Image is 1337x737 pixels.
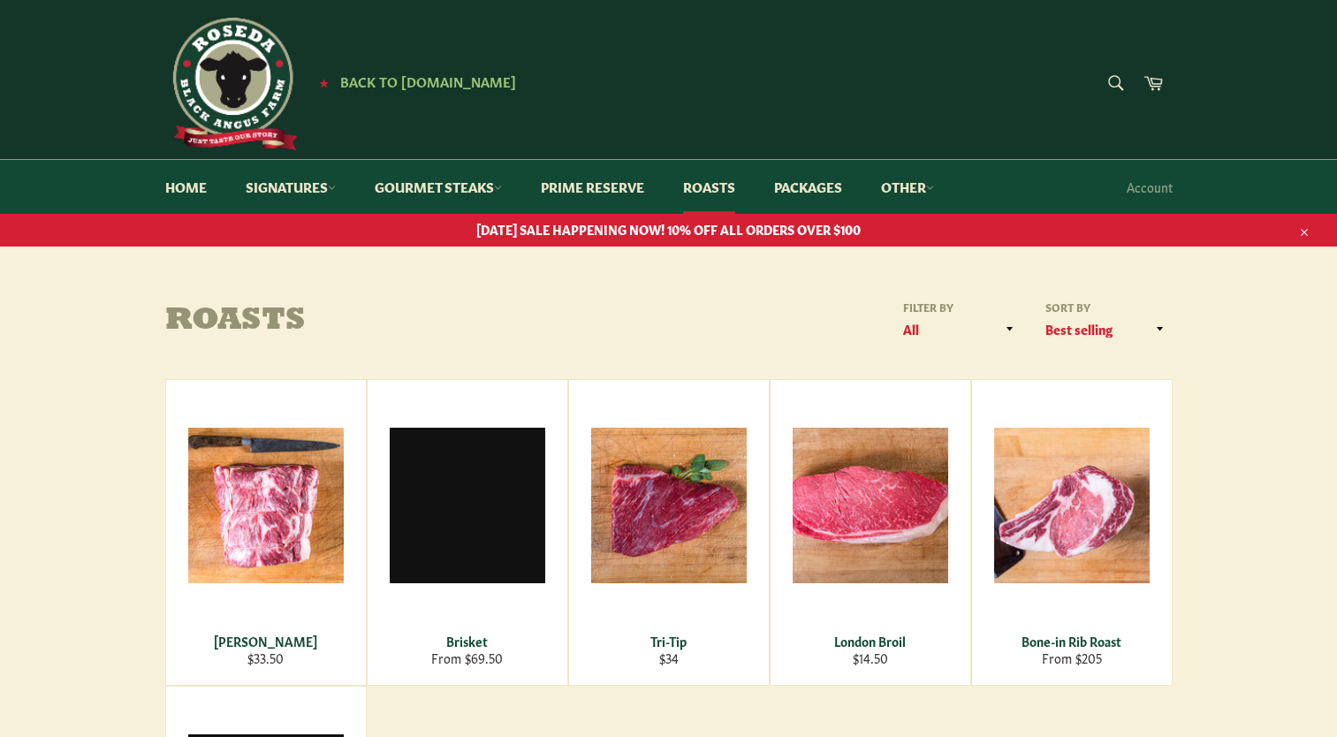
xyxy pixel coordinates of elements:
[148,160,224,214] a: Home
[357,160,520,214] a: Gourmet Steaks
[367,379,568,686] a: Brisket Brisket From $69.50
[971,379,1173,686] a: Bone-in Rib Roast Bone-in Rib Roast From $205
[378,650,556,666] div: From $69.50
[568,379,770,686] a: Tri-Tip Tri-Tip $34
[310,75,516,89] a: ★ Back to [DOMAIN_NAME]
[165,18,298,150] img: Roseda Beef
[863,160,952,214] a: Other
[994,428,1150,583] img: Bone-in Rib Roast
[340,72,516,90] span: Back to [DOMAIN_NAME]
[228,160,353,214] a: Signatures
[1118,161,1181,213] a: Account
[188,428,344,583] img: Chuck Roast
[1040,300,1173,315] label: Sort by
[665,160,753,214] a: Roasts
[580,650,757,666] div: $34
[897,300,1022,315] label: Filter by
[177,633,354,650] div: [PERSON_NAME]
[983,650,1160,666] div: From $205
[793,428,948,583] img: London Broil
[781,633,959,650] div: London Broil
[165,304,669,339] h1: Roasts
[781,650,959,666] div: $14.50
[591,428,747,583] img: Tri-Tip
[165,379,367,686] a: Chuck Roast [PERSON_NAME] $33.50
[177,650,354,666] div: $33.50
[770,379,971,686] a: London Broil London Broil $14.50
[983,633,1160,650] div: Bone-in Rib Roast
[523,160,662,214] a: Prime Reserve
[319,75,329,89] span: ★
[378,633,556,650] div: Brisket
[580,633,757,650] div: Tri-Tip
[756,160,860,214] a: Packages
